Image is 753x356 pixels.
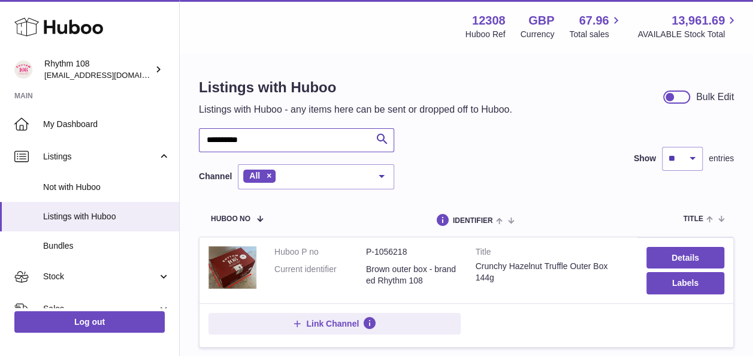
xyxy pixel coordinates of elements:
[453,217,493,225] span: identifier
[306,318,359,329] span: Link Channel
[637,13,739,40] a: 13,961.69 AVAILABLE Stock Total
[43,240,170,252] span: Bundles
[44,58,152,81] div: Rhythm 108
[208,313,461,334] button: Link Channel
[476,246,628,261] strong: Title
[709,153,734,164] span: entries
[521,29,555,40] div: Currency
[569,29,622,40] span: Total sales
[366,246,458,258] dd: P-1056218
[472,13,506,29] strong: 12308
[672,13,725,29] span: 13,961.69
[199,78,512,97] h1: Listings with Huboo
[646,247,724,268] a: Details
[366,264,458,286] dd: Brown outer box - branded Rhythm 108
[646,272,724,294] button: Labels
[199,103,512,116] p: Listings with Huboo - any items here can be sent or dropped off to Huboo.
[43,303,158,315] span: Sales
[208,246,256,288] img: Crunchy Hazelnut Truffle Outer Box 144g
[637,29,739,40] span: AVAILABLE Stock Total
[634,153,656,164] label: Show
[274,264,366,286] dt: Current identifier
[465,29,506,40] div: Huboo Ref
[696,90,734,104] div: Bulk Edit
[43,151,158,162] span: Listings
[14,61,32,79] img: internalAdmin-12308@internal.huboo.com
[43,119,170,130] span: My Dashboard
[528,13,554,29] strong: GBP
[43,211,170,222] span: Listings with Huboo
[14,311,165,333] a: Log out
[44,70,176,80] span: [EMAIL_ADDRESS][DOMAIN_NAME]
[579,13,609,29] span: 67.96
[43,271,158,282] span: Stock
[211,215,250,223] span: Huboo no
[476,261,628,283] div: Crunchy Hazelnut Truffle Outer Box 144g
[274,246,366,258] dt: Huboo P no
[683,215,703,223] span: title
[199,171,232,182] label: Channel
[569,13,622,40] a: 67.96 Total sales
[249,171,260,180] span: All
[43,182,170,193] span: Not with Huboo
